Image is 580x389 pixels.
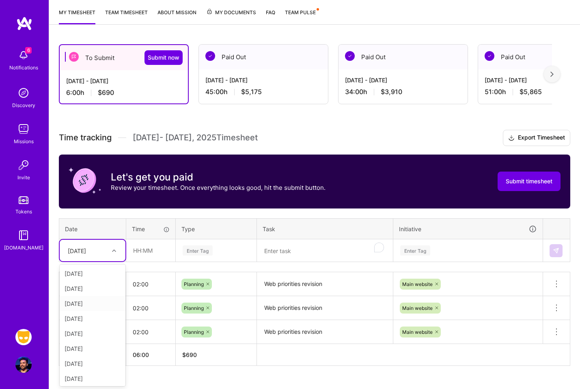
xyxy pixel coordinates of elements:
[402,329,433,335] span: Main website
[258,240,392,262] textarea: To enrich screen reader interactions, please activate Accessibility in Grammarly extension settings
[399,224,537,234] div: Initiative
[126,344,176,366] th: 06:00
[550,71,554,77] img: right
[13,357,34,373] a: User Avatar
[60,356,125,371] div: [DATE]
[69,52,79,62] img: To Submit
[15,227,32,243] img: guide book
[17,173,30,182] div: Invite
[345,76,461,84] div: [DATE] - [DATE]
[105,8,148,24] a: Team timesheet
[15,121,32,137] img: teamwork
[503,130,570,146] button: Export Timesheet
[553,247,559,254] img: Submit
[60,341,125,356] div: [DATE]
[205,88,321,96] div: 45:00 h
[266,8,275,24] a: FAQ
[69,164,101,197] img: coin
[60,371,125,386] div: [DATE]
[400,244,430,257] div: Enter Tag
[258,321,392,343] textarea: Web priorities revision
[111,171,326,183] h3: Let's get you paid
[15,157,32,173] img: Invite
[206,8,256,17] span: My Documents
[258,297,392,319] textarea: Web priorities revision
[66,77,181,85] div: [DATE] - [DATE]
[59,133,112,143] span: Time tracking
[132,225,170,233] div: Time
[126,297,175,319] input: HH:MM
[184,305,204,311] span: Planning
[205,51,215,61] img: Paid Out
[13,329,34,345] a: Grindr: Data + FE + CyberSecurity + QA
[506,177,552,185] span: Submit timesheet
[14,137,34,146] div: Missions
[9,63,38,72] div: Notifications
[111,183,326,192] p: Review your timesheet. Once everything looks good, hit the submit button.
[98,88,114,97] span: $690
[206,8,256,24] a: My Documents
[126,321,175,343] input: HH:MM
[339,45,468,69] div: Paid Out
[19,196,28,204] img: tokens
[59,344,126,366] th: Total
[184,281,204,287] span: Planning
[176,218,257,239] th: Type
[16,16,32,31] img: logo
[15,47,32,63] img: bell
[498,172,561,191] button: Submit timesheet
[25,47,32,54] span: 6
[66,88,181,97] div: 6:00 h
[59,8,95,24] a: My timesheet
[402,281,433,287] span: Main website
[520,88,542,96] span: $5,865
[60,311,125,326] div: [DATE]
[4,243,43,252] div: [DOMAIN_NAME]
[15,329,32,345] img: Grindr: Data + FE + CyberSecurity + QA
[345,51,355,61] img: Paid Out
[15,85,32,101] img: discovery
[60,296,125,311] div: [DATE]
[345,88,461,96] div: 34:00 h
[183,244,213,257] div: Enter Tag
[60,266,125,281] div: [DATE]
[157,8,196,24] a: About Mission
[402,305,433,311] span: Main website
[184,329,204,335] span: Planning
[133,133,258,143] span: [DATE] - [DATE] , 2025 Timesheet
[126,273,175,295] input: HH:MM
[60,326,125,341] div: [DATE]
[60,45,188,70] div: To Submit
[485,51,494,61] img: Paid Out
[15,207,32,216] div: Tokens
[68,246,86,255] div: [DATE]
[59,218,126,239] th: Date
[60,281,125,296] div: [DATE]
[257,218,393,239] th: Task
[127,240,175,261] input: HH:MM
[144,50,183,65] button: Submit now
[205,76,321,84] div: [DATE] - [DATE]
[12,101,35,110] div: Discovery
[381,88,402,96] span: $3,910
[112,249,116,253] i: icon Chevron
[241,88,262,96] span: $5,175
[199,45,328,69] div: Paid Out
[148,54,179,62] span: Submit now
[285,9,316,15] span: Team Pulse
[258,273,392,295] textarea: Web priorities revision
[182,351,197,358] span: $ 690
[508,134,515,142] i: icon Download
[15,357,32,373] img: User Avatar
[285,8,318,24] a: Team Pulse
